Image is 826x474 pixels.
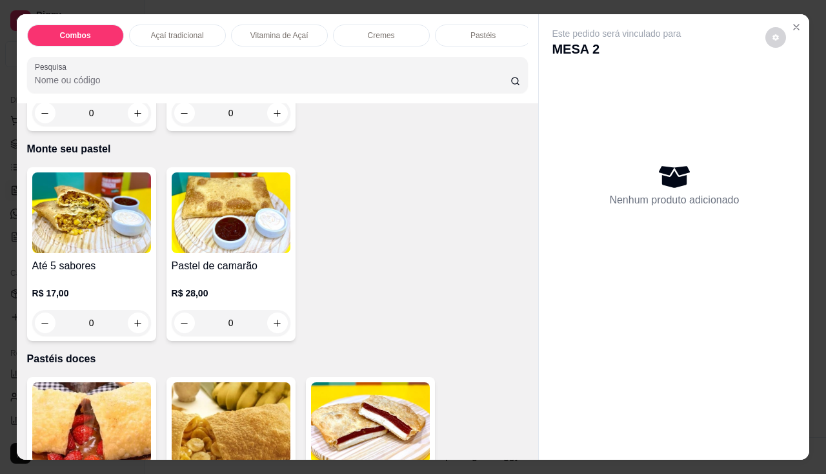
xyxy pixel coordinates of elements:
[151,30,204,41] p: Açaí tradicional
[32,287,151,300] p: R$ 17,00
[786,17,807,37] button: Close
[32,172,151,253] img: product-image
[35,74,510,87] input: Pesquisa
[311,382,430,463] img: product-image
[27,141,529,157] p: Monte seu pastel
[32,258,151,274] h4: Até 5 sabores
[765,27,786,48] button: decrease-product-quantity
[172,172,290,253] img: product-image
[250,30,308,41] p: Vitamina de Açaí
[172,258,290,274] h4: Pastel de camarão
[35,61,71,72] label: Pesquisa
[172,382,290,463] img: product-image
[368,30,395,41] p: Cremes
[60,30,91,41] p: Combos
[27,351,529,367] p: Pastéis doces
[552,27,681,40] p: Este pedido será vinculado para
[609,192,739,208] p: Nenhum produto adicionado
[470,30,496,41] p: Pastéis
[32,382,151,463] img: product-image
[552,40,681,58] p: MESA 2
[172,287,290,300] p: R$ 28,00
